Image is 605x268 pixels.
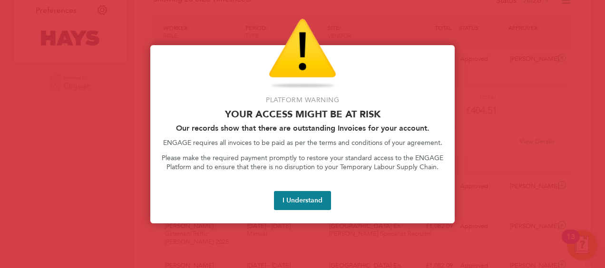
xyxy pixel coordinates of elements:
[162,153,443,172] p: Please make the required payment promptly to restore your standard access to the ENGAGE Platform ...
[150,45,455,223] div: Access At Risk
[162,124,443,133] h2: Our records show that there are outstanding Invoices for your account.
[162,96,443,105] p: Platform Warning
[162,138,443,148] p: ENGAGE requires all invoices to be paid as per the terms and conditions of your agreement.
[162,108,443,120] p: Your access might be at risk
[269,19,336,90] img: Warning Icon
[274,191,331,210] button: I Understand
